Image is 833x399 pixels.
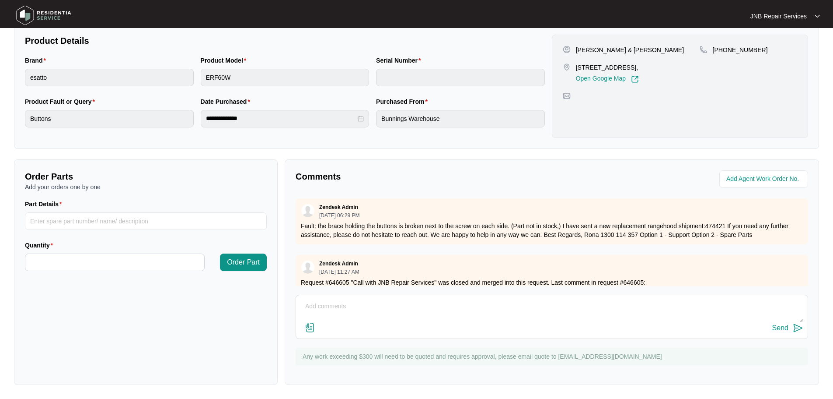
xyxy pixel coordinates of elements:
[301,222,803,239] p: Fault: the brace holding the buttons is broken next to the screw on each side. (Part not in stock...
[301,204,314,217] img: user.svg
[206,114,356,123] input: Date Purchased
[750,12,807,21] p: JNB Repair Services
[563,92,571,100] img: map-pin
[305,322,315,333] img: file-attachment-doc.svg
[303,352,804,361] p: Any work exceeding $300 will need to be quoted and requires approval, please email quote to [EMAI...
[25,110,194,127] input: Product Fault or Query
[713,46,768,54] p: [PHONE_NUMBER]
[25,56,49,65] label: Brand
[25,241,56,250] label: Quantity
[772,322,803,334] button: Send
[376,97,431,106] label: Purchased From
[376,56,424,65] label: Serial Number
[25,35,545,47] p: Product Details
[201,69,369,86] input: Product Model
[576,63,639,72] p: [STREET_ADDRESS],
[576,46,684,54] p: [PERSON_NAME] & [PERSON_NAME]
[576,75,639,83] a: Open Google Map
[25,254,204,271] input: Quantity
[563,46,571,53] img: user-pin
[319,213,359,218] p: [DATE] 06:29 PM
[319,260,358,267] p: Zendesk Admin
[25,170,267,183] p: Order Parts
[793,323,803,333] img: send-icon.svg
[563,63,571,71] img: map-pin
[301,261,314,274] img: user.svg
[700,46,708,53] img: map-pin
[227,257,260,268] span: Order Part
[726,174,803,184] input: Add Agent Work Order No.
[25,97,98,106] label: Product Fault or Query
[296,170,546,183] p: Comments
[319,269,359,275] p: [DATE] 11:27 AM
[25,212,267,230] input: Part Details
[301,278,803,287] p: Request #646605 "Call with JNB Repair Services" was closed and merged into this request. Last com...
[815,14,820,18] img: dropdown arrow
[319,204,358,211] p: Zendesk Admin
[201,56,250,65] label: Product Model
[376,110,545,127] input: Purchased From
[25,183,267,191] p: Add your orders one by one
[772,324,788,332] div: Send
[25,69,194,86] input: Brand
[376,69,545,86] input: Serial Number
[201,97,254,106] label: Date Purchased
[220,254,267,271] button: Order Part
[25,200,66,208] label: Part Details
[631,75,639,83] img: Link-External
[13,2,74,28] img: residentia service logo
